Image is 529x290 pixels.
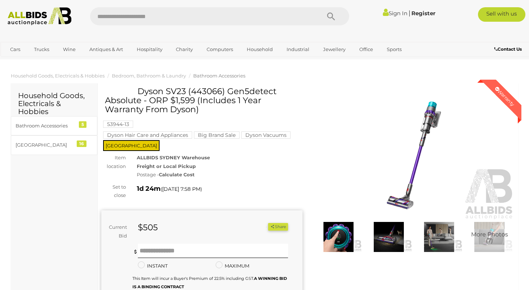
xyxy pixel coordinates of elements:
[383,10,407,17] a: Sign In
[138,262,168,270] label: INSTANT
[137,185,161,193] strong: 1d 24m
[194,131,240,139] mark: Big Brand Sale
[137,171,302,179] div: Postage -
[161,186,202,192] span: ( )
[365,222,412,252] img: Dyson SV23 (443066) Gen5detect Absolute - ORP $1,599 (Includes 1 Year Warranty From Dyson)
[101,223,132,240] div: Current Bid
[132,276,287,289] b: A WINNING BID IS A BINDING CONTRACT
[103,131,192,139] mark: Dyson Hair Care and Appliances
[241,131,291,139] mark: Dyson Vacuums
[194,132,240,138] a: Big Brand Sale
[77,140,86,147] div: 16
[494,46,522,52] b: Contact Us
[132,43,167,55] a: Hospitality
[137,155,210,160] strong: ALLBIDS SYDNEY Warehouse
[96,183,131,200] div: Set to close
[162,186,200,192] span: [DATE] 7:58 PM
[159,172,195,177] strong: Calculate Cost
[11,135,97,155] a: [GEOGRAPHIC_DATA] 16
[105,87,301,114] h1: Dyson SV23 (443066) Gen5detect Absolute - ORP $1,599 (Includes 1 Year Warranty From Dyson)
[313,91,515,220] img: Dyson SV23 (443066) Gen5detect Absolute - ORP $1,599 (Includes 1 Year Warranty From Dyson)
[4,7,75,25] img: Allbids.com.au
[260,223,267,231] li: Watch this item
[202,43,238,55] a: Computers
[11,73,105,79] a: Household Goods, Electricals & Hobbies
[216,262,249,270] label: MAXIMUM
[466,222,513,252] a: More Photos(7)
[318,43,350,55] a: Jewellery
[416,222,462,252] img: Dyson SV23 (443066) Gen5detect Absolute - ORP $1,599 (Includes 1 Year Warranty From Dyson)
[85,43,128,55] a: Antiques & Art
[112,73,186,79] a: Bedroom, Bathroom & Laundry
[5,43,25,55] a: Cars
[282,43,314,55] a: Industrial
[315,222,362,252] img: Dyson SV23 (443066) Gen5detect Absolute - ORP $1,599 (Includes 1 Year Warranty From Dyson)
[466,222,513,252] img: Dyson SV23 (443066) Gen5detect Absolute - ORP $1,599 (Includes 1 Year Warranty From Dyson)
[171,43,198,55] a: Charity
[103,132,192,138] a: Dyson Hair Care and Appliances
[11,116,97,135] a: Bathroom Accessories 5
[242,43,278,55] a: Household
[16,141,75,149] div: [GEOGRAPHIC_DATA]
[132,276,287,289] small: This Item will incur a Buyer's Premium of 22.5% including GST.
[16,122,75,130] div: Bathroom Accessories
[488,80,521,113] div: Warranty
[5,55,66,67] a: [GEOGRAPHIC_DATA]
[193,73,245,79] a: Bathroom Accessories
[355,43,378,55] a: Office
[79,121,86,128] div: 5
[138,222,158,232] strong: $505
[411,10,435,17] a: Register
[494,45,524,53] a: Contact Us
[58,43,80,55] a: Wine
[313,7,349,25] button: Search
[103,121,133,127] a: 53944-13
[103,140,160,151] span: [GEOGRAPHIC_DATA]
[409,9,410,17] span: |
[137,163,196,169] strong: Freight or Local Pickup
[103,121,133,128] mark: 53944-13
[241,132,291,138] a: Dyson Vacuums
[29,43,54,55] a: Trucks
[96,154,131,171] div: Item location
[471,231,508,244] span: More Photos (7)
[18,92,90,115] h2: Household Goods, Electricals & Hobbies
[268,223,288,231] button: Share
[478,7,525,22] a: Sell with us
[382,43,406,55] a: Sports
